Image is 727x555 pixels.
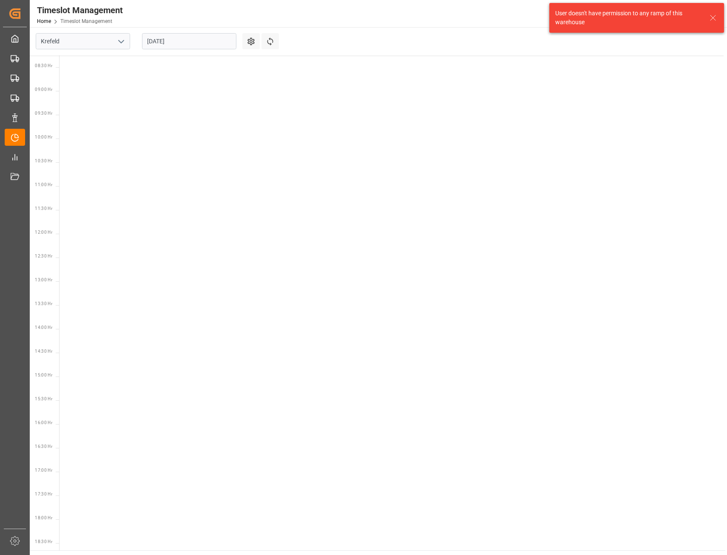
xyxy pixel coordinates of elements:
[35,539,52,544] span: 18:30 Hr
[35,468,52,473] span: 17:00 Hr
[142,33,236,49] input: DD.MM.YYYY
[35,492,52,496] span: 17:30 Hr
[35,373,52,377] span: 15:00 Hr
[35,396,52,401] span: 15:30 Hr
[35,254,52,258] span: 12:30 Hr
[555,9,701,27] div: User doesn't have permission to any ramp of this warehouse
[35,206,52,211] span: 11:30 Hr
[35,111,52,116] span: 09:30 Hr
[35,277,52,282] span: 13:00 Hr
[36,33,130,49] input: Type to search/select
[35,515,52,520] span: 18:00 Hr
[35,230,52,235] span: 12:00 Hr
[35,325,52,330] span: 14:00 Hr
[35,87,52,92] span: 09:00 Hr
[35,349,52,354] span: 14:30 Hr
[35,159,52,163] span: 10:30 Hr
[37,4,123,17] div: Timeslot Management
[35,301,52,306] span: 13:30 Hr
[35,444,52,449] span: 16:30 Hr
[114,35,127,48] button: open menu
[35,63,52,68] span: 08:30 Hr
[35,182,52,187] span: 11:00 Hr
[35,135,52,139] span: 10:00 Hr
[35,420,52,425] span: 16:00 Hr
[37,18,51,24] a: Home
